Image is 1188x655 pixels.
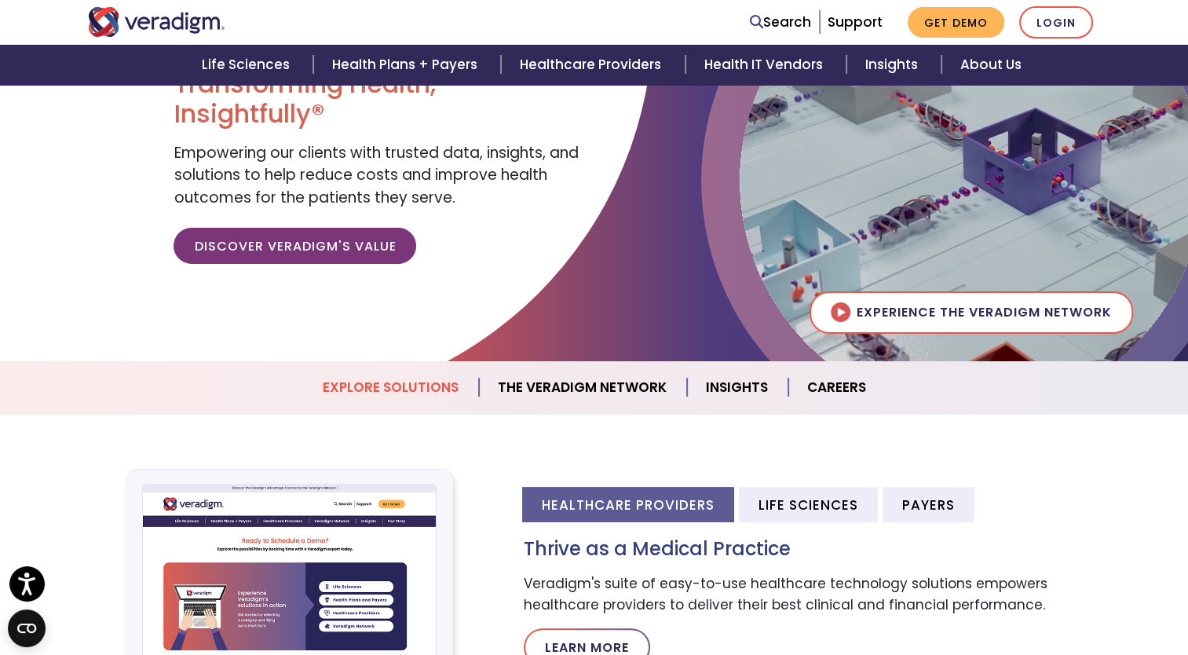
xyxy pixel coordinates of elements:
a: Insights [846,45,941,85]
li: Payers [883,487,974,522]
a: Search [750,12,811,33]
a: Login [1019,6,1093,38]
a: Support [828,13,883,31]
a: Careers [788,368,885,408]
a: Get Demo [908,7,1004,38]
a: Discover Veradigm's Value [174,228,416,264]
a: Explore Solutions [304,368,479,408]
button: Open CMP widget [8,609,46,647]
a: Insights [687,368,788,408]
a: About Us [941,45,1040,85]
p: Veradigm's suite of easy-to-use healthcare technology solutions empowers healthcare providers to ... [524,573,1101,616]
a: The Veradigm Network [479,368,687,408]
li: Life Sciences [739,487,878,522]
a: Health IT Vendors [685,45,846,85]
a: Life Sciences [183,45,313,85]
img: Veradigm logo [88,7,225,37]
h1: Transforming Health, Insightfully® [174,69,582,130]
li: Healthcare Providers [522,487,734,522]
a: Health Plans + Payers [313,45,501,85]
span: Empowering our clients with trusted data, insights, and solutions to help reduce costs and improv... [174,142,578,208]
h3: Thrive as a Medical Practice [524,538,1101,561]
a: Healthcare Providers [501,45,685,85]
